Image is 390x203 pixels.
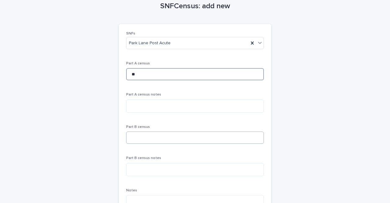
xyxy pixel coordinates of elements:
[126,32,135,35] span: SNFs
[126,156,161,160] span: Part B census notes
[119,2,271,11] h1: SNFCensus: add new
[126,93,161,96] span: Part A census notes
[126,125,150,129] span: Part B census
[126,62,150,65] span: Part A census
[126,189,137,192] span: Notes
[129,40,171,46] span: Park Lane Post Acute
